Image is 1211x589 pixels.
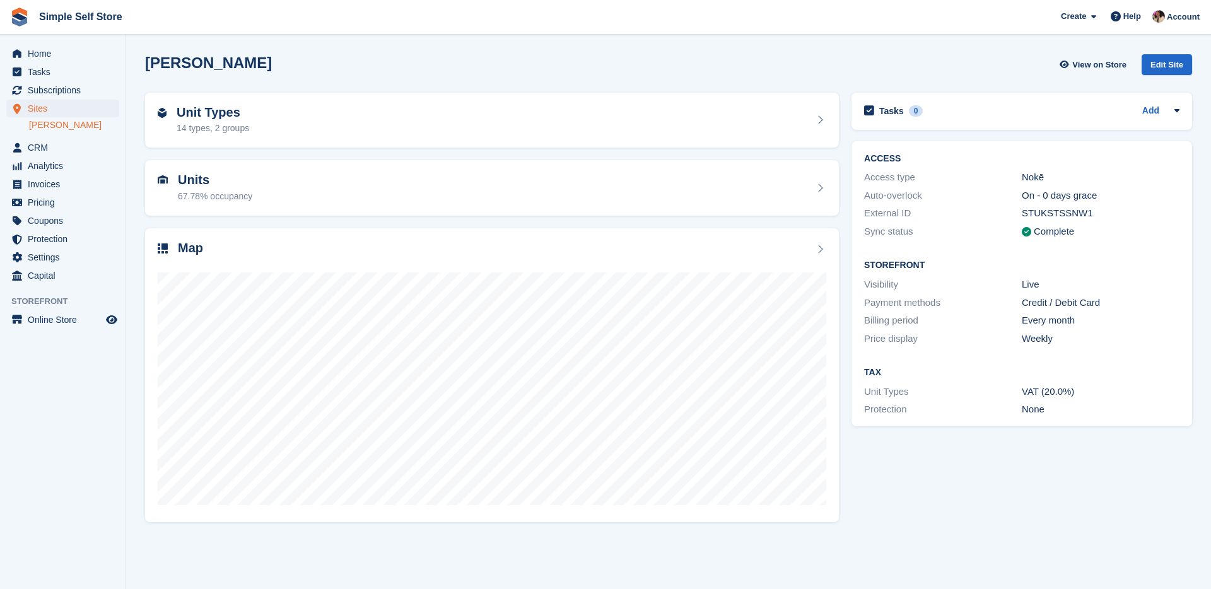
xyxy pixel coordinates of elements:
div: Price display [864,332,1022,346]
a: [PERSON_NAME] [29,119,119,131]
div: Protection [864,402,1022,417]
span: Sites [28,100,103,117]
span: Protection [28,230,103,248]
div: Billing period [864,313,1022,328]
a: Simple Self Store [34,6,127,27]
span: Pricing [28,194,103,211]
div: On - 0 days grace [1022,189,1179,203]
a: View on Store [1058,54,1132,75]
a: Map [145,228,839,523]
div: Access type [864,170,1022,185]
img: stora-icon-8386f47178a22dfd0bd8f6a31ec36ba5ce8667c1dd55bd0f319d3a0aa187defe.svg [10,8,29,26]
div: 67.78% occupancy [178,190,252,203]
div: Live [1022,277,1179,292]
div: None [1022,402,1179,417]
a: menu [6,81,119,99]
span: Create [1061,10,1086,23]
a: menu [6,267,119,284]
a: menu [6,45,119,62]
a: menu [6,194,119,211]
img: map-icn-33ee37083ee616e46c38cad1a60f524a97daa1e2b2c8c0bc3eb3415660979fc1.svg [158,243,168,254]
div: Sync status [864,225,1022,239]
span: Storefront [11,295,126,308]
span: Analytics [28,157,103,175]
span: Help [1123,10,1141,23]
span: Tasks [28,63,103,81]
span: Settings [28,248,103,266]
div: Auto-overlock [864,189,1022,203]
div: Every month [1022,313,1179,328]
span: Online Store [28,311,103,329]
a: menu [6,100,119,117]
div: STUKSTSSNW1 [1022,206,1179,221]
div: Unit Types [864,385,1022,399]
h2: Map [178,241,203,255]
span: View on Store [1072,59,1126,71]
a: Preview store [104,312,119,327]
a: Add [1142,104,1159,119]
a: menu [6,311,119,329]
a: menu [6,175,119,193]
img: Scott McCutcheon [1152,10,1165,23]
a: menu [6,248,119,266]
span: Home [28,45,103,62]
h2: Tasks [879,105,904,117]
a: menu [6,139,119,156]
h2: Units [178,173,252,187]
div: External ID [864,206,1022,221]
h2: Storefront [864,260,1179,271]
div: Nokē [1022,170,1179,185]
a: menu [6,230,119,248]
div: Complete [1034,225,1074,239]
span: Coupons [28,212,103,230]
h2: ACCESS [864,154,1179,164]
div: Edit Site [1142,54,1192,75]
a: menu [6,63,119,81]
a: Edit Site [1142,54,1192,80]
div: Visibility [864,277,1022,292]
span: CRM [28,139,103,156]
h2: Tax [864,368,1179,378]
a: Unit Types 14 types, 2 groups [145,93,839,148]
img: unit-type-icn-2b2737a686de81e16bb02015468b77c625bbabd49415b5ef34ead5e3b44a266d.svg [158,108,167,118]
span: Invoices [28,175,103,193]
div: Weekly [1022,332,1179,346]
div: 14 types, 2 groups [177,122,249,135]
div: Payment methods [864,296,1022,310]
a: Units 67.78% occupancy [145,160,839,216]
span: Account [1167,11,1200,23]
a: menu [6,212,119,230]
span: Subscriptions [28,81,103,99]
div: 0 [909,105,923,117]
span: Capital [28,267,103,284]
a: menu [6,157,119,175]
h2: Unit Types [177,105,249,120]
img: unit-icn-7be61d7bf1b0ce9d3e12c5938cc71ed9869f7b940bace4675aadf7bd6d80202e.svg [158,175,168,184]
div: VAT (20.0%) [1022,385,1179,399]
h2: [PERSON_NAME] [145,54,272,71]
div: Credit / Debit Card [1022,296,1179,310]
